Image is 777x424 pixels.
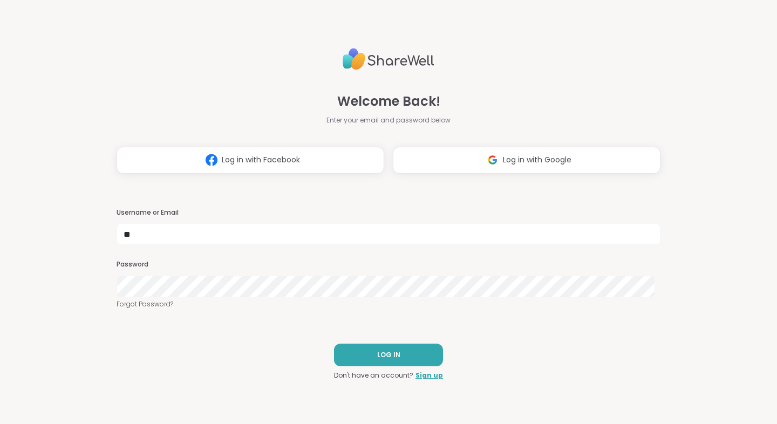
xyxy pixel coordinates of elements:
h3: Username or Email [117,208,660,217]
span: Enter your email and password below [326,115,451,125]
img: ShareWell Logomark [482,150,503,170]
span: Log in with Facebook [222,154,300,166]
img: ShareWell Logomark [201,150,222,170]
img: ShareWell Logo [343,44,434,74]
a: Sign up [415,371,443,380]
button: LOG IN [334,344,443,366]
h3: Password [117,260,660,269]
span: Welcome Back! [337,92,440,111]
button: Log in with Facebook [117,147,384,174]
span: Don't have an account? [334,371,413,380]
span: LOG IN [377,350,400,360]
span: Log in with Google [503,154,571,166]
button: Log in with Google [393,147,660,174]
a: Forgot Password? [117,299,660,309]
